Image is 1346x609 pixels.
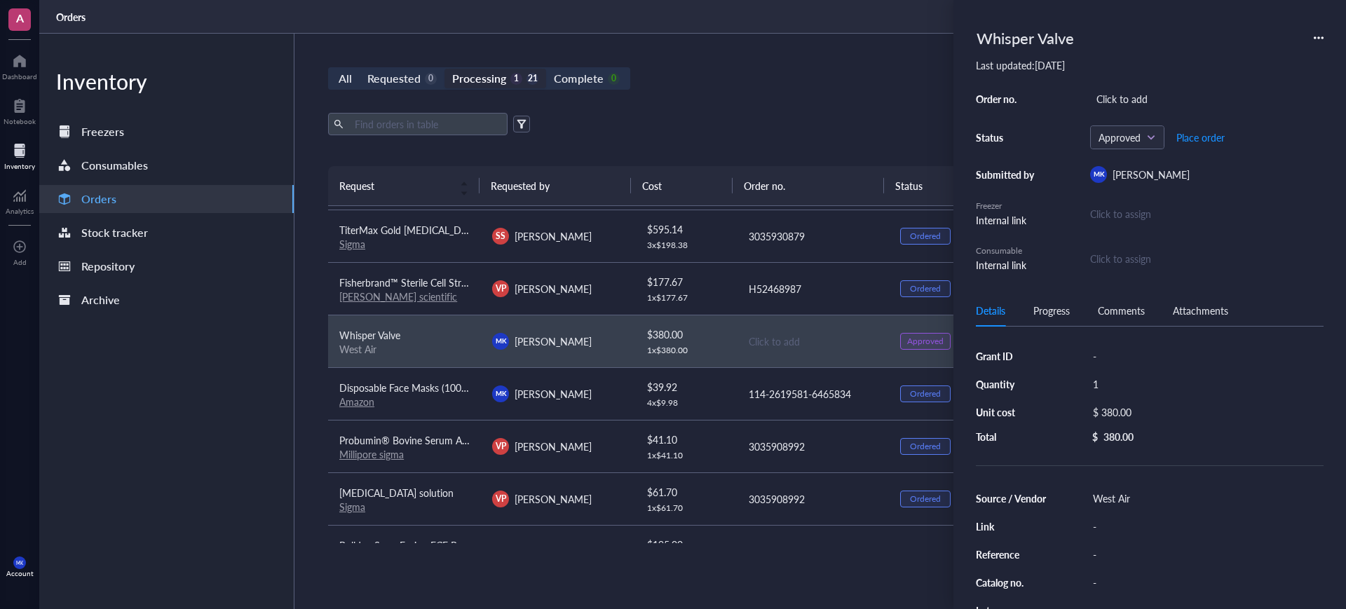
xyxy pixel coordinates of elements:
[976,430,1047,443] div: Total
[1033,303,1070,318] div: Progress
[339,275,517,289] span: Fisherbrand™ Sterile Cell Strainers 70 um
[1099,131,1153,144] span: Approved
[1087,402,1318,422] div: $ 380.00
[2,72,37,81] div: Dashboard
[736,315,889,367] td: Click to add
[1173,303,1228,318] div: Attachments
[4,162,35,170] div: Inventory
[339,395,374,409] a: Amazon
[496,388,506,398] span: MK
[1093,170,1103,179] span: MK
[749,281,878,296] div: H52468987
[39,219,294,247] a: Stock tracker
[367,69,421,88] div: Requested
[339,343,470,355] div: West Air
[2,50,37,81] a: Dashboard
[907,336,944,347] div: Approved
[736,525,889,577] td: 16379
[749,439,878,454] div: 3035908992
[976,303,1005,318] div: Details
[515,439,592,453] span: [PERSON_NAME]
[480,166,631,205] th: Requested by
[1090,251,1324,266] div: Click to assign
[749,491,878,507] div: 3035908992
[647,292,726,303] div: 1 x $ 177.67
[339,69,352,88] div: All
[515,334,592,348] span: [PERSON_NAME]
[425,73,437,85] div: 0
[81,122,124,142] div: Freezers
[339,447,404,461] a: Millipore sigma
[452,69,506,88] div: Processing
[13,258,27,266] div: Add
[526,73,538,85] div: 21
[1087,374,1324,394] div: 1
[328,166,480,205] th: Request
[339,328,400,342] span: Whisper Valve
[328,67,630,90] div: segmented control
[647,240,726,251] div: 3 x $ 198.38
[1176,132,1225,143] span: Place order
[554,69,603,88] div: Complete
[496,440,506,453] span: VP
[6,569,34,577] div: Account
[4,139,35,170] a: Inventory
[39,286,294,314] a: Archive
[976,576,1047,589] div: Catalog no.
[16,9,24,27] span: A
[749,386,878,402] div: 114-2619581-6465834
[1092,430,1098,443] div: $
[39,67,294,95] div: Inventory
[976,168,1039,181] div: Submitted by
[910,231,941,242] div: Ordered
[56,11,88,23] a: Orders
[976,406,1047,418] div: Unit cost
[339,433,562,447] span: Probumin® Bovine Serum Albumin Universal Grade
[339,237,365,251] a: Sigma
[647,450,726,461] div: 1 x $ 41.10
[496,493,506,505] span: VP
[4,95,36,125] a: Notebook
[736,262,889,315] td: H52468987
[515,387,592,401] span: [PERSON_NAME]
[647,274,726,289] div: $ 177.67
[496,336,506,345] span: MK
[515,229,592,243] span: [PERSON_NAME]
[6,207,34,215] div: Analytics
[976,492,1047,505] div: Source / Vendor
[4,117,36,125] div: Notebook
[1098,303,1145,318] div: Comments
[647,397,726,409] div: 4 x $ 9.98
[970,22,1081,53] div: Whisper Valve
[736,210,889,262] td: 3035930879
[884,166,985,205] th: Status
[81,256,135,276] div: Repository
[736,472,889,525] td: 3035908992
[976,131,1039,144] div: Status
[39,151,294,179] a: Consumables
[910,441,941,452] div: Ordered
[515,492,592,506] span: [PERSON_NAME]
[647,502,726,514] div: 1 x $ 61.70
[1090,89,1324,109] div: Click to add
[631,166,732,205] th: Cost
[16,560,23,566] span: MK
[1113,167,1190,182] span: [PERSON_NAME]
[339,223,481,237] span: TiterMax Gold [MEDICAL_DATA]
[1090,206,1324,221] div: Click to assign
[496,230,505,242] span: SS
[910,388,941,399] div: Ordered
[81,156,148,175] div: Consumables
[976,245,1039,257] div: Consumable
[339,486,454,500] span: [MEDICAL_DATA] solution
[647,221,726,237] div: $ 595.14
[339,178,451,193] span: Request
[339,500,365,514] a: Sigma
[496,282,506,295] span: VP
[81,290,120,310] div: Archive
[647,379,726,395] div: $ 39.92
[515,282,592,296] span: [PERSON_NAME]
[39,185,294,213] a: Orders
[647,327,726,342] div: $ 380.00
[1087,573,1324,592] div: -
